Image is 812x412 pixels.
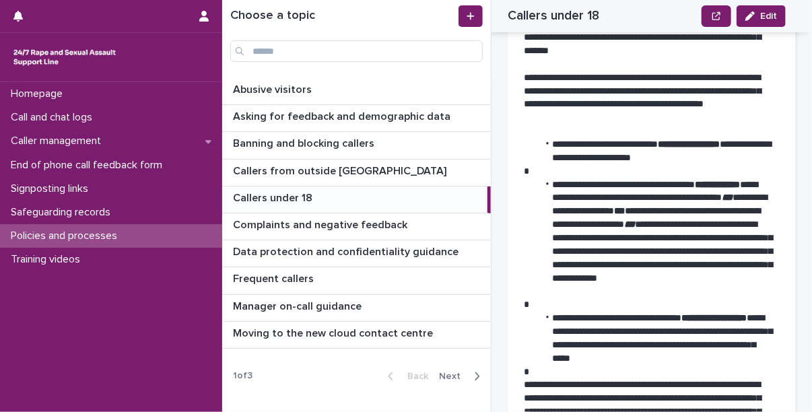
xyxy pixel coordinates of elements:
[222,213,491,240] a: Complaints and negative feedbackComplaints and negative feedback
[233,324,436,340] p: Moving to the new cloud contact centre
[508,8,599,24] h2: Callers under 18
[230,9,456,24] h1: Choose a topic
[5,135,112,147] p: Caller management
[233,298,364,313] p: Manager on-call guidance
[230,40,483,62] input: Search
[222,160,491,186] a: Callers from outside [GEOGRAPHIC_DATA]Callers from outside [GEOGRAPHIC_DATA]
[222,295,491,322] a: Manager on-call guidanceManager on-call guidance
[233,243,461,259] p: Data protection and confidentiality guidance
[434,370,491,382] button: Next
[233,108,453,123] p: Asking for feedback and demographic data
[11,44,119,71] img: rhQMoQhaT3yELyF149Cw
[222,359,263,392] p: 1 of 3
[5,159,173,172] p: End of phone call feedback form
[399,372,428,381] span: Back
[222,78,491,105] a: Abusive visitorsAbusive visitors
[737,5,786,27] button: Edit
[222,132,491,159] a: Banning and blocking callersBanning and blocking callers
[5,230,128,242] p: Policies and processes
[377,370,434,382] button: Back
[222,105,491,132] a: Asking for feedback and demographic dataAsking for feedback and demographic data
[5,253,91,266] p: Training videos
[222,322,491,349] a: Moving to the new cloud contact centreMoving to the new cloud contact centre
[233,162,449,178] p: Callers from outside [GEOGRAPHIC_DATA]
[233,189,315,205] p: Callers under 18
[222,240,491,267] a: Data protection and confidentiality guidanceData protection and confidentiality guidance
[5,88,73,100] p: Homepage
[233,81,314,96] p: Abusive visitors
[222,186,491,213] a: Callers under 18Callers under 18
[5,206,121,219] p: Safeguarding records
[233,135,377,150] p: Banning and blocking callers
[222,267,491,294] a: Frequent callersFrequent callers
[233,270,316,285] p: Frequent callers
[233,216,410,232] p: Complaints and negative feedback
[5,182,99,195] p: Signposting links
[5,111,103,124] p: Call and chat logs
[439,372,469,381] span: Next
[760,11,777,21] span: Edit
